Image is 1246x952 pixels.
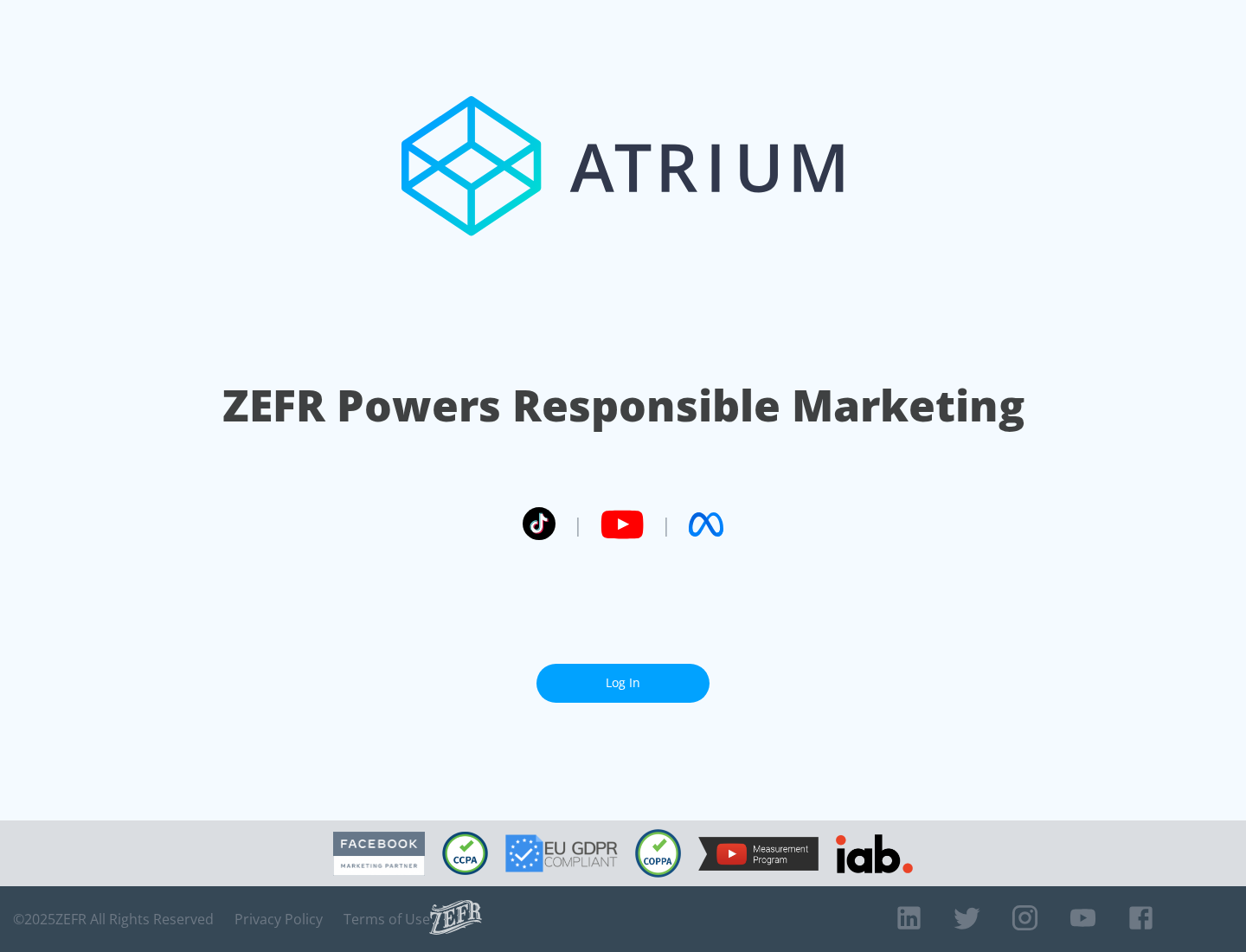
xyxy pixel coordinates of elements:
span: | [661,511,671,537]
img: CCPA Compliant [442,832,488,875]
a: Log In [536,664,710,703]
img: Facebook Marketing Partner [333,832,425,876]
span: © 2025 ZEFR All Rights Reserved [13,910,214,928]
img: GDPR Compliant [505,834,618,872]
img: YouTube Measurement Program [698,837,819,871]
h1: ZEFR Powers Responsible Marketing [222,376,1024,435]
a: Privacy Policy [234,910,323,928]
a: Terms of Use [344,910,430,928]
img: COPPA Compliant [635,829,681,878]
span: | [573,511,583,537]
img: IAB [836,834,913,873]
